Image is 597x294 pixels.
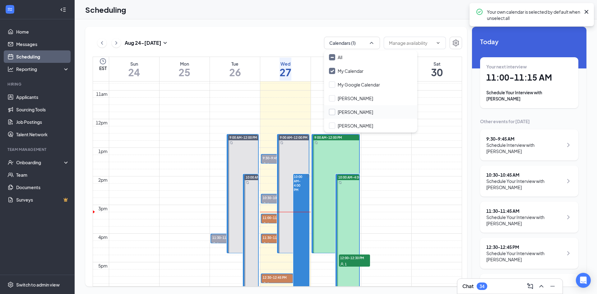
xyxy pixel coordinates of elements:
span: 12:00-12:30 PM [339,254,370,261]
span: 10:00 AM-4:00 PM [338,175,366,180]
svg: User [263,162,266,166]
svg: ChevronRight [113,39,119,47]
a: August 24, 2025 [127,57,141,81]
svg: ComposeMessage [526,282,534,290]
svg: ChevronRight [565,286,572,293]
div: Schedule Your Interview with [PERSON_NAME] [486,214,563,226]
svg: Sync [246,181,249,184]
a: Job Postings [16,116,69,128]
svg: User [263,202,266,206]
svg: Sync [280,141,283,144]
div: 4pm [97,234,109,240]
svg: ChevronDown [436,40,441,45]
svg: User [340,262,344,266]
div: Schedule Your Interview with [PERSON_NAME] [486,90,572,102]
a: Applicants [16,91,69,103]
svg: Sync [306,175,309,178]
a: Talent Network [16,128,69,141]
a: August 25, 2025 [177,57,192,81]
h1: Scheduling [85,4,126,15]
div: Team Management [7,147,68,152]
div: 12:30 - 12:45 PM [486,244,563,250]
button: ComposeMessage [525,281,535,291]
div: Sat [431,61,443,67]
div: 12pm [95,119,109,126]
span: 10:00 AM-4:00 PM [246,175,273,180]
button: Calendars (1)ChevronUp [324,37,380,49]
div: Wed [280,61,291,67]
div: Sun [128,61,140,67]
div: 5pm [97,262,109,269]
div: Your next interview [486,63,572,70]
span: 9:00 AM-12:00 PM [314,135,342,140]
div: 11:30 - 11:45 AM [486,208,563,214]
span: 1 [345,262,347,266]
a: Sourcing Tools [16,103,69,116]
svg: WorkstreamLogo [7,6,13,12]
span: 1 [267,162,269,166]
div: Switch to admin view [16,282,60,288]
a: Home [16,26,69,38]
svg: Clock [99,58,107,65]
svg: Settings [452,39,460,47]
svg: User [263,242,266,246]
button: Settings [450,37,462,49]
a: August 30, 2025 [430,57,444,81]
button: ChevronUp [536,281,546,291]
h1: 25 [178,67,190,77]
svg: ChevronUp [538,282,545,290]
span: 11:00-11:15 AM [261,214,293,221]
svg: ChevronRight [565,141,572,149]
svg: ChevronRight [565,250,572,257]
h1: 30 [431,67,443,77]
svg: Sync [339,181,342,184]
svg: User [263,222,266,226]
a: Messages [16,38,69,50]
input: Manage availability [389,40,433,46]
svg: ChevronRight [565,213,572,221]
span: 11:30-11:45 AM [261,234,293,240]
div: Open Intercom Messenger [576,273,591,288]
div: 10:30 - 10:45 AM [486,172,563,178]
h3: Aug 24 - [DATE] [125,40,161,46]
a: August 26, 2025 [228,57,242,81]
span: 9:00 AM-12:00 PM [280,135,308,140]
span: 1 [217,242,219,246]
svg: CheckmarkCircle [476,8,483,16]
div: 9:30 - 9:45 AM [486,136,563,142]
span: 1 [267,202,269,206]
div: 3pm [97,205,109,212]
svg: Sync [230,141,233,144]
svg: Settings [7,282,14,288]
svg: Collapse [60,7,66,13]
a: Team [16,169,69,181]
span: 1 [267,242,269,246]
div: Other events for [DATE] [480,118,578,124]
svg: ChevronLeft [99,39,105,47]
div: Reporting [16,66,70,72]
button: Minimize [548,281,558,291]
span: 9:00 AM-12:00 PM [229,135,257,140]
svg: User [212,242,216,246]
h1: 26 [229,67,241,77]
svg: User [263,282,266,286]
div: Your own calendar is selected by default when unselect all [487,8,580,21]
div: Schedule Your Interview with [PERSON_NAME] [486,178,563,190]
div: Mon [178,61,190,67]
h1: 27 [280,67,291,77]
h3: Chat [462,283,474,290]
a: August 27, 2025 [278,57,293,81]
svg: Sync [315,141,318,144]
span: 10:00 AM-4:00 PM [294,175,306,192]
button: ChevronLeft [97,38,107,48]
div: 11am [95,91,109,97]
svg: ChevronRight [565,177,572,185]
div: 2pm [97,176,109,183]
a: Scheduling [16,50,69,63]
span: EST [99,65,107,71]
span: 1 [267,222,269,226]
svg: SmallChevronDown [161,39,169,47]
div: Schedule Your Interview with [PERSON_NAME] [486,250,563,263]
div: Onboarding [16,159,64,166]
